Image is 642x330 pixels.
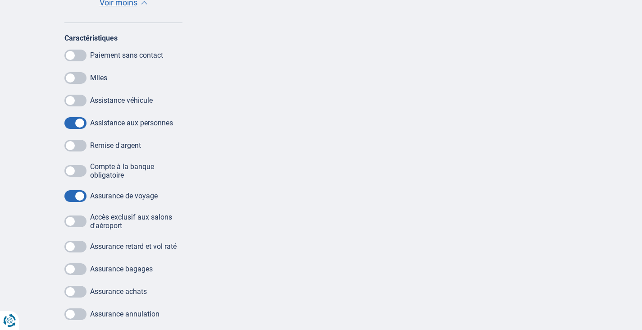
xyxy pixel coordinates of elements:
label: Assurance retard et vol raté [90,242,177,251]
label: Miles [90,73,107,82]
label: Remise d'argent [90,141,141,150]
label: Compte à la banque obligatoire [90,162,183,179]
label: Assistance véhicule [90,96,153,105]
label: Assurance achats [90,287,147,296]
span: ▲ [141,1,147,5]
label: Assistance aux personnes [90,119,173,127]
label: Assurance de voyage [90,192,158,200]
label: Paiement sans contact [90,51,163,60]
label: Assurance annulation [90,310,159,318]
label: Caractéristiques [64,34,118,42]
label: Accès exclusif aux salons d'aéroport [90,213,183,230]
label: Assurance bagages [90,265,153,273]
